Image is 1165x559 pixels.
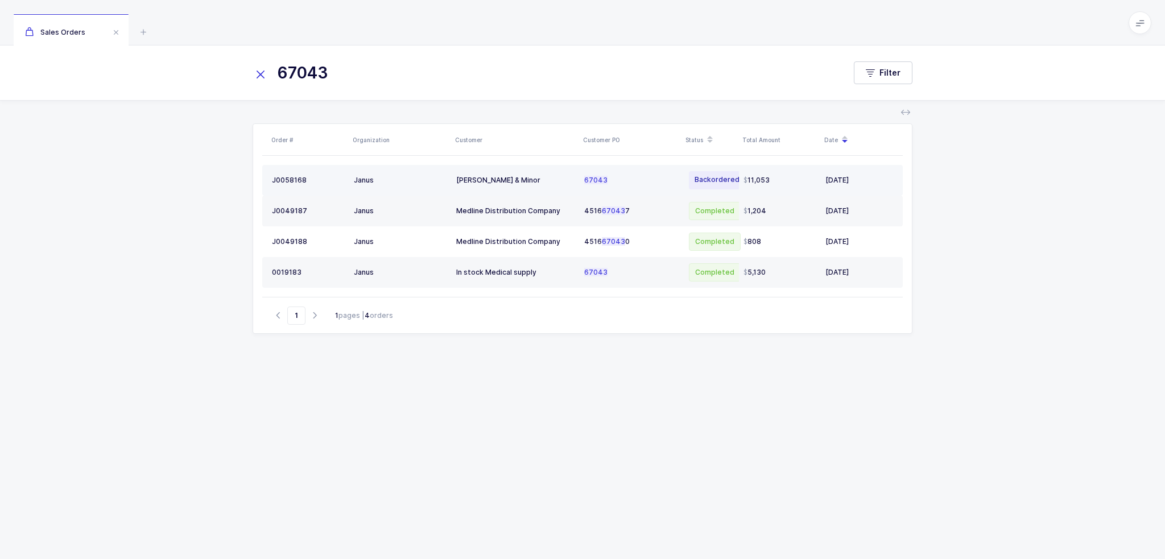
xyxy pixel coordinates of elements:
[689,263,741,281] span: Completed
[825,176,893,185] div: [DATE]
[272,268,345,277] a: 0019183
[354,206,447,216] div: Janus
[685,130,736,150] div: Status
[689,202,741,220] span: Completed
[335,311,338,320] b: 1
[271,135,346,144] div: Order #
[253,59,831,86] input: Search for Sales Orders...
[743,206,766,216] span: 1,204
[456,268,575,277] div: In stock Medical supply
[456,176,575,185] div: [PERSON_NAME] & Minor
[743,176,770,185] span: 11,053
[354,176,447,185] div: Janus
[824,130,899,150] div: Date
[743,237,761,246] span: 808
[353,135,448,144] div: Organization
[879,67,900,78] span: Filter
[743,268,766,277] span: 5,130
[825,268,893,277] div: [DATE]
[335,310,393,321] div: pages | orders
[25,28,85,36] span: Sales Orders
[825,206,893,216] div: [DATE]
[365,311,370,320] b: 4
[272,237,345,246] a: J0049188
[584,268,608,276] span: 67043
[584,176,608,184] span: 67043
[689,171,745,189] span: Backordered
[825,237,893,246] div: [DATE]
[456,237,575,246] div: Medline Distribution Company
[742,135,817,144] div: Total Amount
[584,206,677,216] div: 4516 7
[272,176,345,185] a: J0058168
[455,135,576,144] div: Customer
[272,206,345,216] a: J0049187
[689,233,741,251] span: Completed
[354,237,447,246] div: Janus
[583,135,679,144] div: Customer PO
[602,237,625,246] span: 67043
[287,307,305,325] span: Go to
[854,61,912,84] button: Filter
[456,206,575,216] div: Medline Distribution Company
[602,206,625,215] span: 67043
[584,237,677,246] div: 4516 0
[354,268,447,277] div: Janus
